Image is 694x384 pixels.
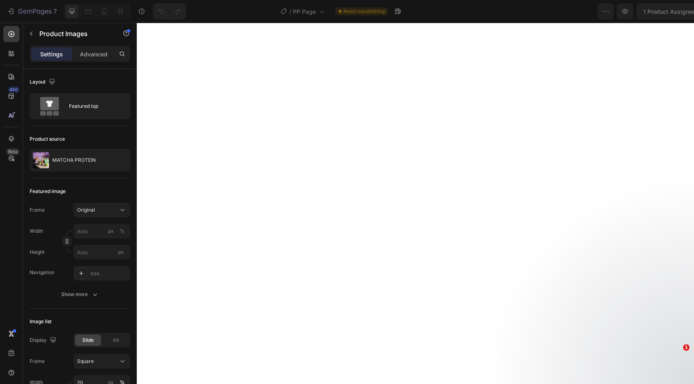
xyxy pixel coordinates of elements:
[73,224,130,238] input: px%
[120,227,125,235] div: %
[117,226,127,236] button: px
[61,290,99,298] div: Show more
[73,245,130,260] input: px
[683,344,690,351] span: 1
[343,8,385,15] span: Need republishing
[53,6,57,16] p: 7
[30,249,45,256] label: Height
[30,358,45,365] label: Frame
[33,152,49,168] img: product feature img
[289,7,291,16] span: /
[8,86,19,93] div: 450
[73,203,130,217] button: Original
[30,287,130,302] button: Show more
[39,29,108,39] p: Product Images
[30,269,54,276] div: Navigation
[293,7,316,16] span: PP Page
[113,337,119,344] span: All
[30,188,66,195] div: Featured image
[69,97,119,116] div: Featured top
[6,148,19,155] div: Beta
[647,7,667,16] div: Publish
[77,206,95,214] span: Original
[137,23,694,384] iframe: Design area
[3,3,60,19] button: 7
[536,7,588,16] span: 1 product assigned
[610,3,637,19] button: Save
[30,135,65,143] div: Product source
[52,157,96,163] p: MATCHA PROTEIN
[118,249,124,255] span: px
[617,8,630,15] span: Save
[529,3,607,19] button: 1 product assigned
[666,356,686,376] iframe: Intercom live chat
[90,270,128,277] div: Add...
[82,337,94,344] span: Slide
[30,206,45,214] label: Frame
[30,335,58,346] div: Display
[30,227,43,235] label: Width
[30,318,52,325] div: Image list
[153,3,186,19] div: Undo/Redo
[106,226,116,236] button: %
[40,50,63,58] p: Settings
[640,3,674,19] button: Publish
[73,354,130,369] button: Square
[108,227,114,235] div: px
[30,77,57,88] div: Layout
[77,358,94,365] span: Square
[80,50,108,58] p: Advanced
